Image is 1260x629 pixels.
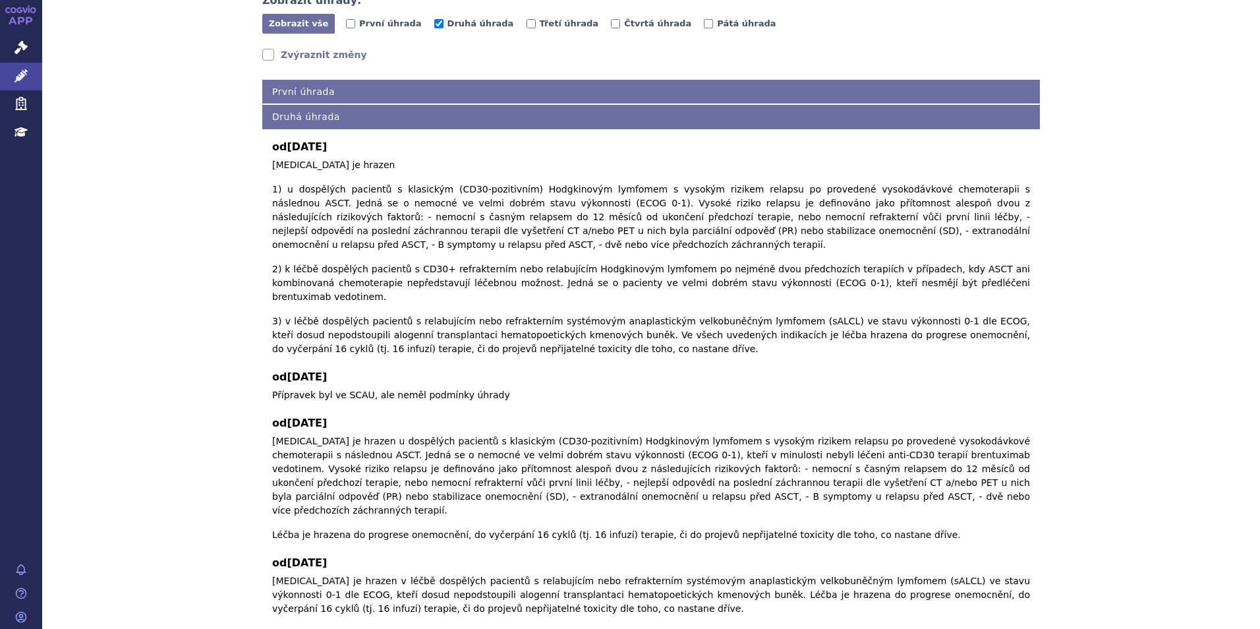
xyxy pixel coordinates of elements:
[272,415,1030,431] b: od
[272,388,1030,402] p: Přípravek byl ve SCAU, ale neměl podmínky úhrady
[272,434,1030,542] p: [MEDICAL_DATA] je hrazen u dospělých pacientů s klasickým (CD30-pozitivním) Hodgkinovým lymfomem ...
[624,18,691,28] span: Čtvrtá úhrada
[272,158,1030,356] p: [MEDICAL_DATA] je hrazen 1) u dospělých pacientů s klasickým (CD30-pozitivním) Hodgkinovým lymfom...
[717,18,776,28] span: Pátá úhrada
[359,18,421,28] span: První úhrada
[269,18,329,28] span: Zobrazit vše
[287,417,327,429] span: [DATE]
[447,18,514,28] span: Druhá úhrada
[704,19,713,28] input: Pátá úhrada
[611,19,620,28] input: Čtvrtá úhrada
[272,555,1030,571] b: od
[527,19,536,28] input: Třetí úhrada
[262,105,1040,129] h4: Druhá úhrada
[287,140,327,153] span: [DATE]
[434,19,444,28] input: Druhá úhrada
[287,371,327,383] span: [DATE]
[262,14,335,34] button: Zobrazit vše
[262,48,367,61] a: Zvýraznit změny
[272,369,1030,385] b: od
[346,19,355,28] input: První úhrada
[272,574,1030,616] p: [MEDICAL_DATA] je hrazen v léčbě dospělých pacientů s relabujícím nebo refrakterním systémovým an...
[262,80,1040,104] h4: První úhrada
[272,139,1030,155] b: od
[287,556,327,569] span: [DATE]
[540,18,599,28] span: Třetí úhrada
